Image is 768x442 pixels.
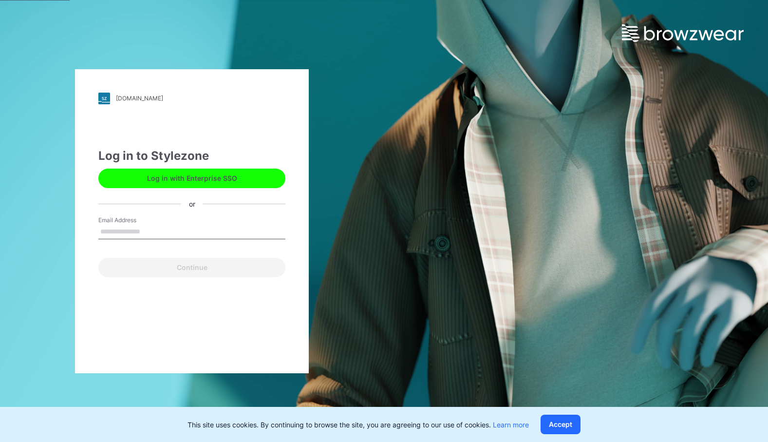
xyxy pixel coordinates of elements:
[98,216,167,225] label: Email Address
[116,95,163,102] div: [DOMAIN_NAME]
[98,93,285,104] a: [DOMAIN_NAME]
[181,199,203,209] div: or
[541,415,581,434] button: Accept
[98,147,285,165] div: Log in to Stylezone
[493,421,529,429] a: Learn more
[98,93,110,104] img: stylezone-logo.562084cfcfab977791bfbf7441f1a819.svg
[187,420,529,430] p: This site uses cookies. By continuing to browse the site, you are agreeing to our use of cookies.
[622,24,744,42] img: browzwear-logo.e42bd6dac1945053ebaf764b6aa21510.svg
[98,169,285,188] button: Log in with Enterprise SSO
